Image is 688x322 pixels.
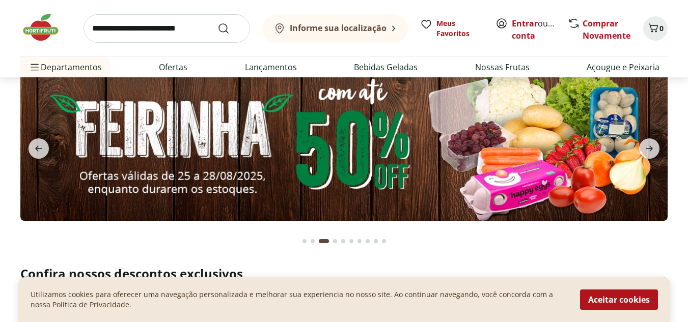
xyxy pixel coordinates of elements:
input: search [84,14,250,43]
button: next [631,138,668,159]
h2: Confira nossos descontos exclusivos [20,266,668,282]
p: Utilizamos cookies para oferecer uma navegação personalizada e melhorar sua experiencia no nosso ... [31,289,568,310]
a: Criar conta [512,18,568,41]
a: Açougue e Peixaria [587,61,659,73]
button: Go to page 6 from fs-carousel [347,229,355,253]
button: Go to page 4 from fs-carousel [331,229,339,253]
a: Nossas Frutas [475,61,530,73]
b: Informe sua localização [290,22,387,34]
a: Meus Favoritos [420,18,483,39]
button: Submit Search [217,22,242,35]
button: Menu [29,55,41,79]
a: Bebidas Geladas [354,61,418,73]
a: Comprar Novamente [583,18,630,41]
button: Go to page 7 from fs-carousel [355,229,364,253]
a: Lançamentos [245,61,297,73]
button: Carrinho [643,16,668,41]
button: previous [20,138,57,159]
span: 0 [659,23,664,33]
button: Informe sua localização [262,14,408,43]
button: Go to page 8 from fs-carousel [364,229,372,253]
button: Current page from fs-carousel [317,229,331,253]
button: Go to page 10 from fs-carousel [380,229,388,253]
button: Aceitar cookies [580,289,658,310]
button: Go to page 2 from fs-carousel [309,229,317,253]
button: Go to page 1 from fs-carousel [300,229,309,253]
img: feira [20,64,668,221]
button: Go to page 5 from fs-carousel [339,229,347,253]
button: Go to page 9 from fs-carousel [372,229,380,253]
span: Departamentos [29,55,102,79]
img: Hortifruti [20,12,71,43]
span: ou [512,17,557,42]
span: Meus Favoritos [436,18,483,39]
a: Entrar [512,18,538,29]
a: Ofertas [159,61,187,73]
